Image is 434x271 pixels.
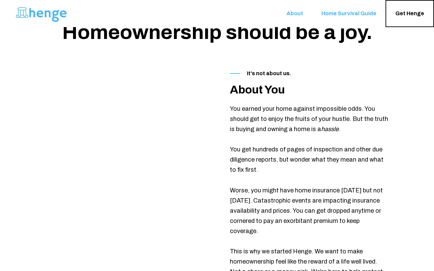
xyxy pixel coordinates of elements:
p: It's not about us. [230,68,389,79]
h1: Homeownership should be a joy. [22,20,412,44]
span: Home Survival Guide [321,11,376,17]
img: Henge-Full-Logo-Blue [15,2,68,25]
span: Get Henge [395,11,424,17]
span: About [287,11,303,17]
em: hassle [321,126,339,132]
h2: About You [230,82,389,98]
